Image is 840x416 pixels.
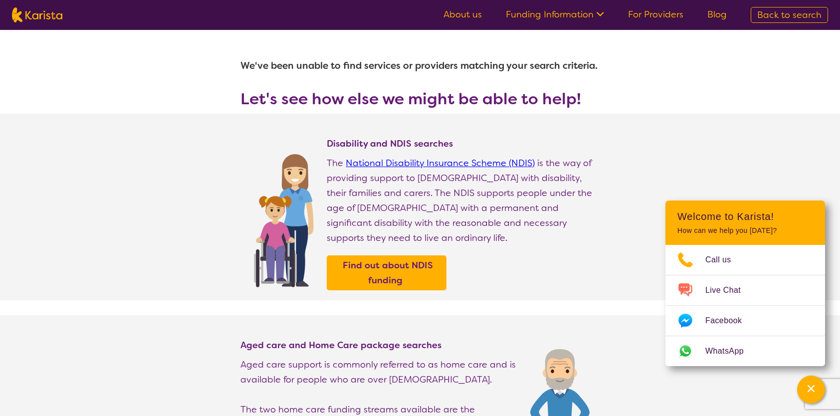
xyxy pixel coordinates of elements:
[705,313,754,328] span: Facebook
[705,344,756,359] span: WhatsApp
[443,8,482,20] a: About us
[665,201,825,366] div: Channel Menu
[677,226,813,235] p: How can we help you [DATE]?
[705,283,753,298] span: Live Chat
[12,7,62,22] img: Karista logo
[240,54,600,78] h1: We've been unable to find services or providers matching your search criteria.
[677,210,813,222] h2: Welcome to Karista!
[240,339,520,351] h4: Aged care and Home Care package searches
[797,376,825,404] button: Channel Menu
[327,138,600,150] h4: Disability and NDIS searches
[705,252,743,267] span: Call us
[757,9,822,21] span: Back to search
[250,148,317,287] img: Find NDIS and Disability services and providers
[327,156,600,245] p: The is the way of providing support to [DEMOGRAPHIC_DATA] with disability, their families and car...
[707,8,727,20] a: Blog
[240,90,600,108] h3: Let's see how else we might be able to help!
[506,8,604,20] a: Funding Information
[240,357,520,387] p: Aged care support is commonly referred to as home care and is available for people who are over [...
[628,8,683,20] a: For Providers
[665,245,825,366] ul: Choose channel
[346,157,535,169] a: National Disability Insurance Scheme (NDIS)
[329,258,444,288] a: Find out about NDIS funding
[665,336,825,366] a: Web link opens in a new tab.
[751,7,828,23] a: Back to search
[343,259,433,286] b: Find out about NDIS funding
